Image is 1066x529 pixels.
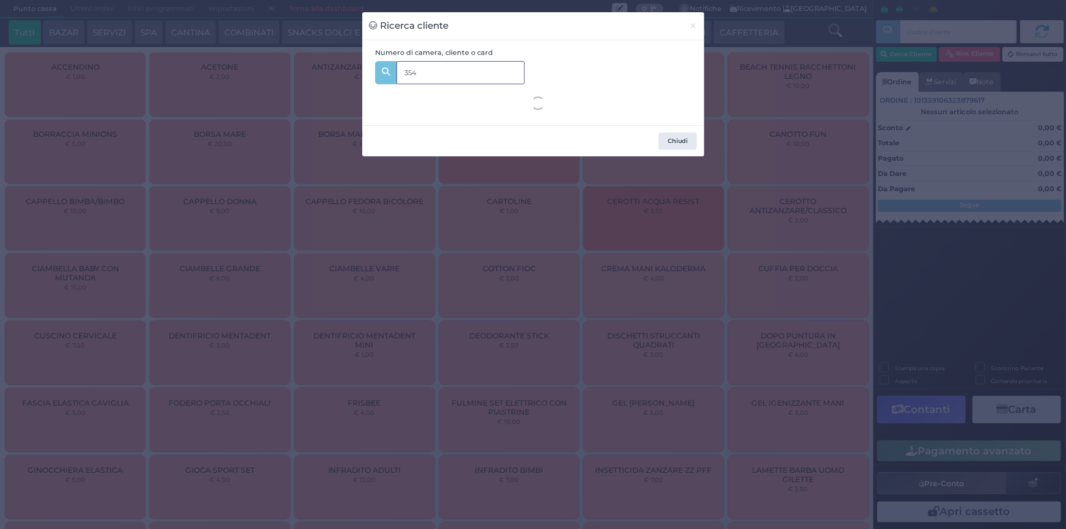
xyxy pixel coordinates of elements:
[682,12,704,40] button: Chiudi
[659,133,697,150] button: Chiudi
[396,61,525,84] input: Es. 'Mario Rossi', '220' o '108123234234'
[369,19,449,33] h3: Ricerca cliente
[375,48,493,58] label: Numero di camera, cliente o card
[689,19,697,32] span: ×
